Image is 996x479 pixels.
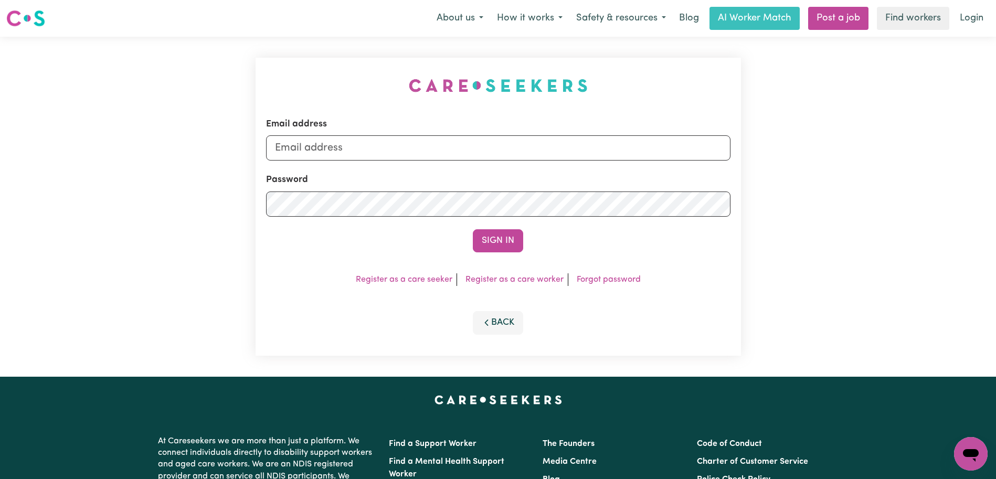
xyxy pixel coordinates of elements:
a: Login [953,7,990,30]
button: About us [430,7,490,29]
a: The Founders [543,440,595,448]
button: Safety & resources [569,7,673,29]
a: Charter of Customer Service [697,457,808,466]
a: Find workers [877,7,949,30]
iframe: Button to launch messaging window [954,437,988,471]
button: Sign In [473,229,523,252]
input: Email address [266,135,730,161]
a: Careseekers logo [6,6,45,30]
a: Find a Mental Health Support Worker [389,457,504,478]
a: Careseekers home page [435,396,562,404]
a: AI Worker Match [709,7,800,30]
img: Careseekers logo [6,9,45,28]
label: Password [266,173,308,187]
button: Back [473,311,523,334]
a: Code of Conduct [697,440,762,448]
a: Media Centre [543,457,597,466]
a: Register as a care seeker [356,275,452,284]
label: Email address [266,118,327,131]
a: Post a job [808,7,868,30]
a: Find a Support Worker [389,440,476,448]
a: Blog [673,7,705,30]
a: Forgot password [577,275,641,284]
button: How it works [490,7,569,29]
a: Register as a care worker [465,275,564,284]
